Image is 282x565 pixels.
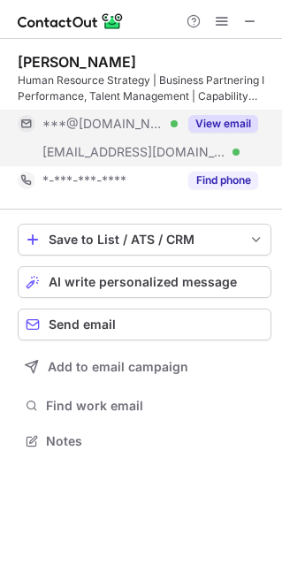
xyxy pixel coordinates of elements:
[49,317,116,332] span: Send email
[48,360,188,374] span: Add to email campaign
[18,11,124,32] img: ContactOut v5.3.10
[46,433,264,449] span: Notes
[18,351,271,383] button: Add to email campaign
[18,309,271,340] button: Send email
[49,233,240,247] div: Save to List / ATS / CRM
[42,144,226,160] span: [EMAIL_ADDRESS][DOMAIN_NAME]
[18,266,271,298] button: AI write personalized message
[18,53,136,71] div: [PERSON_NAME]
[18,73,271,104] div: Human Resource Strategy | Business Partnering I Performance, Talent Management | Capability Build...
[188,172,258,189] button: Reveal Button
[49,275,237,289] span: AI write personalized message
[42,116,164,132] span: ***@[DOMAIN_NAME]
[46,398,264,414] span: Find work email
[188,115,258,133] button: Reveal Button
[18,393,271,418] button: Find work email
[18,224,271,256] button: save-profile-one-click
[18,429,271,454] button: Notes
